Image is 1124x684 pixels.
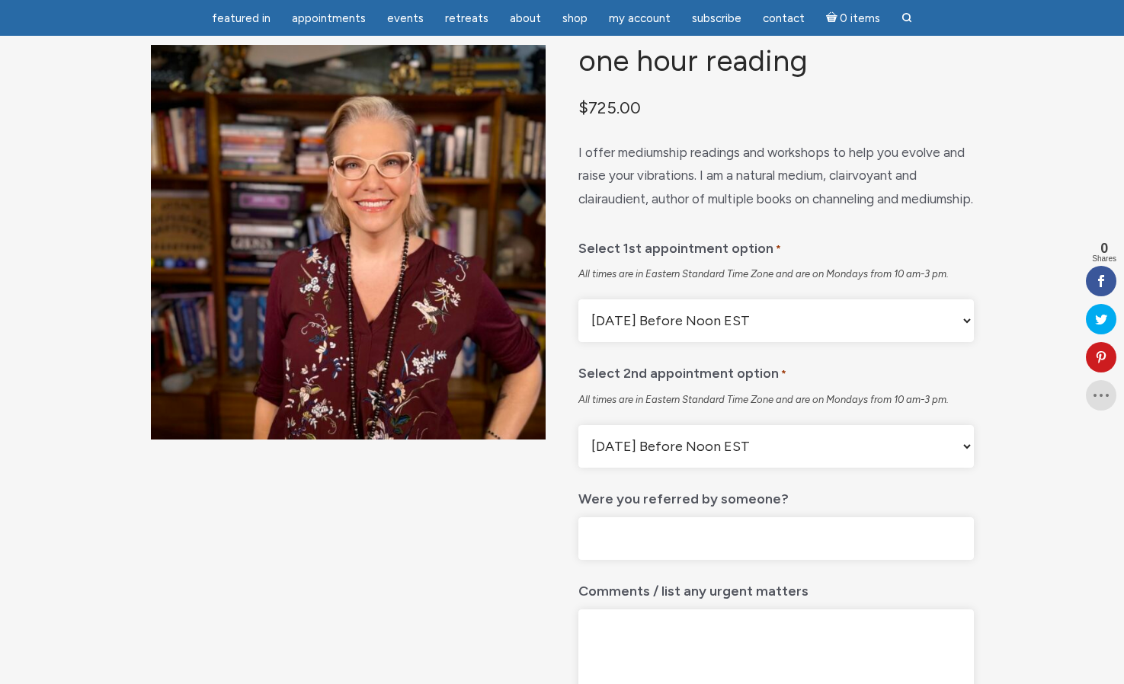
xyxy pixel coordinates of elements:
label: Select 2nd appointment option [578,354,786,387]
span: featured in [212,11,271,25]
a: Retreats [436,4,498,34]
span: Shares [1092,255,1116,263]
h1: One Hour Reading [578,45,973,78]
span: I offer mediumship readings and workshops to help you evolve and raise your vibrations. I am a na... [578,145,973,206]
div: All times are in Eastern Standard Time Zone and are on Mondays from 10 am-3 pm. [578,267,973,281]
label: Comments / list any urgent matters [578,572,809,603]
a: Events [378,4,433,34]
span: Shop [562,11,588,25]
span: My Account [609,11,671,25]
img: One Hour Reading [151,45,546,439]
span: 0 [1092,241,1116,255]
div: All times are in Eastern Standard Time Zone and are on Mondays from 10 am-3 pm. [578,393,973,407]
a: Appointments [283,4,375,34]
i: Cart [826,11,841,25]
span: $ [578,97,588,117]
span: Subscribe [692,11,741,25]
span: Retreats [445,11,488,25]
a: Shop [553,4,597,34]
label: Select 1st appointment option [578,229,781,262]
a: About [501,4,550,34]
a: Contact [754,4,814,34]
span: Appointments [292,11,366,25]
a: Subscribe [683,4,751,34]
span: Events [387,11,424,25]
label: Were you referred by someone? [578,480,789,511]
a: featured in [203,4,280,34]
bdi: 725.00 [578,97,641,117]
span: About [510,11,541,25]
span: 0 items [840,13,880,24]
span: Contact [763,11,805,25]
a: Cart0 items [817,2,890,34]
a: My Account [600,4,680,34]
